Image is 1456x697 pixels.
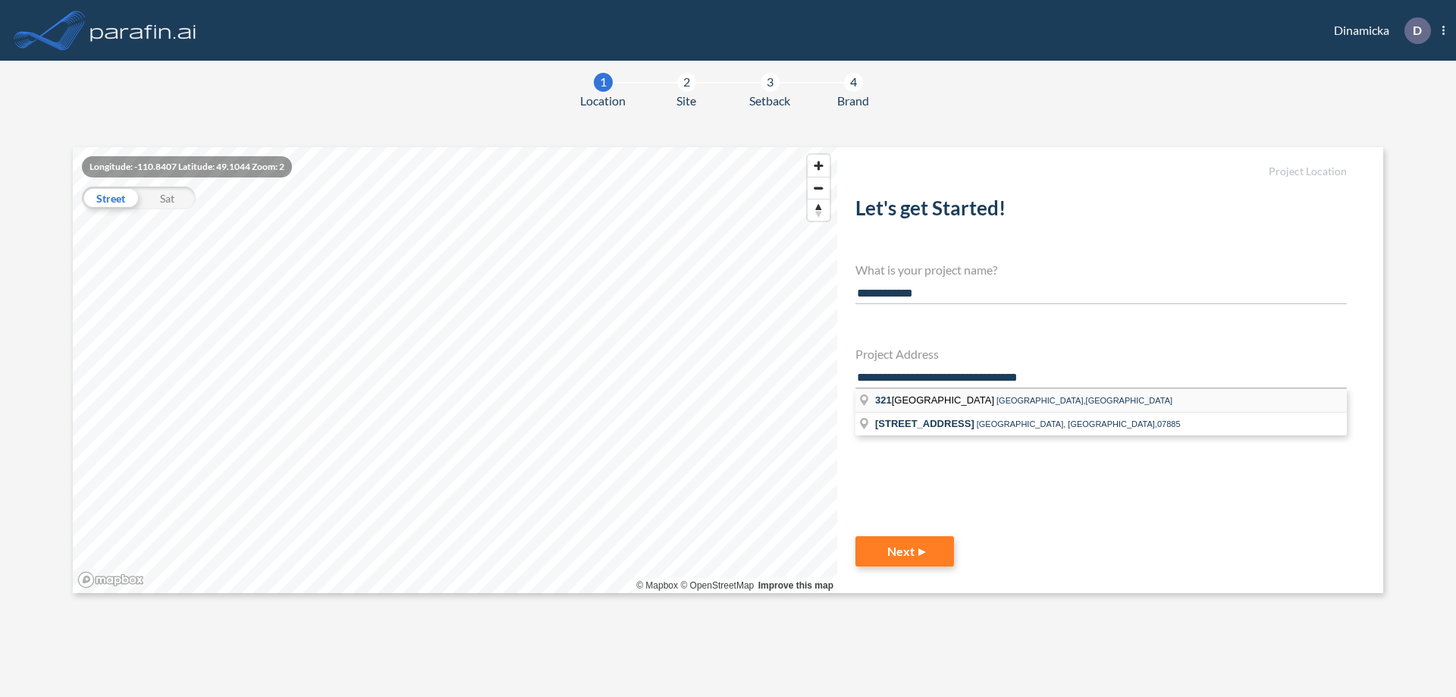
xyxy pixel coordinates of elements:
button: Zoom in [808,155,830,177]
div: Street [82,187,139,209]
p: D [1413,24,1422,37]
div: 4 [844,73,863,92]
button: Zoom out [808,177,830,199]
h5: Project Location [855,165,1347,178]
a: Mapbox homepage [77,571,144,589]
span: 321 [875,394,892,406]
h4: What is your project name? [855,262,1347,277]
div: 3 [761,73,780,92]
a: Improve this map [758,580,833,591]
a: OpenStreetMap [680,580,754,591]
a: Mapbox [636,580,678,591]
button: Next [855,536,954,567]
h2: Let's get Started! [855,196,1347,226]
span: [GEOGRAPHIC_DATA], [GEOGRAPHIC_DATA],07885 [977,419,1181,429]
span: Setback [749,92,790,110]
div: Dinamicka [1311,17,1445,44]
span: Brand [837,92,869,110]
span: [GEOGRAPHIC_DATA],[GEOGRAPHIC_DATA] [996,396,1172,405]
div: Longitude: -110.8407 Latitude: 49.1044 Zoom: 2 [82,156,292,177]
span: Site [676,92,696,110]
span: [STREET_ADDRESS] [875,418,974,429]
div: 1 [594,73,613,92]
h4: Project Address [855,347,1347,361]
div: 2 [677,73,696,92]
div: Sat [139,187,196,209]
img: logo [87,15,199,46]
canvas: Map [73,147,837,593]
span: [GEOGRAPHIC_DATA] [875,394,996,406]
button: Reset bearing to north [808,199,830,221]
span: Location [580,92,626,110]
